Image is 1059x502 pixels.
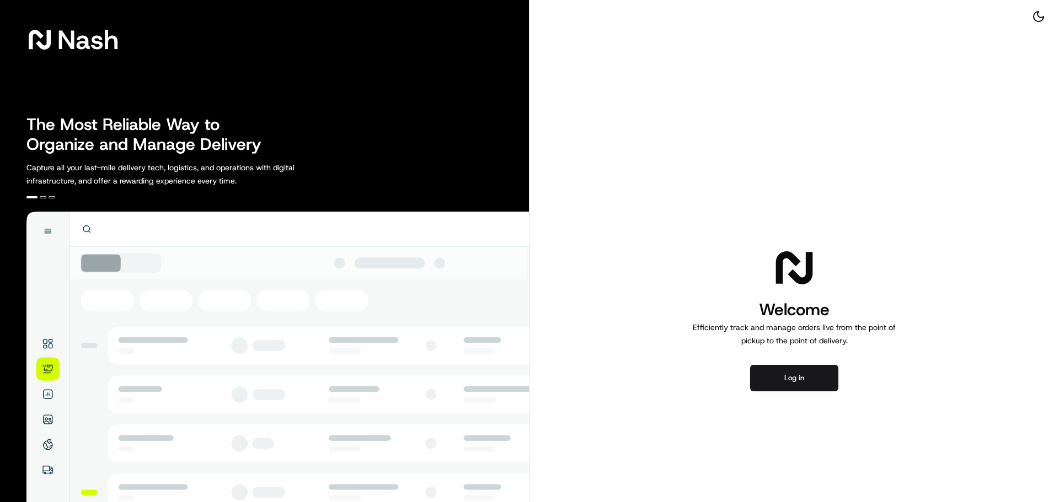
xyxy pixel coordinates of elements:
p: Capture all your last-mile delivery tech, logistics, and operations with digital infrastructure, ... [26,161,344,187]
span: Nash [57,29,119,51]
p: Efficiently track and manage orders live from the point of pickup to the point of delivery. [688,321,900,347]
h1: Welcome [688,299,900,321]
h2: The Most Reliable Way to Organize and Manage Delivery [26,115,274,154]
button: Log in [750,365,838,391]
